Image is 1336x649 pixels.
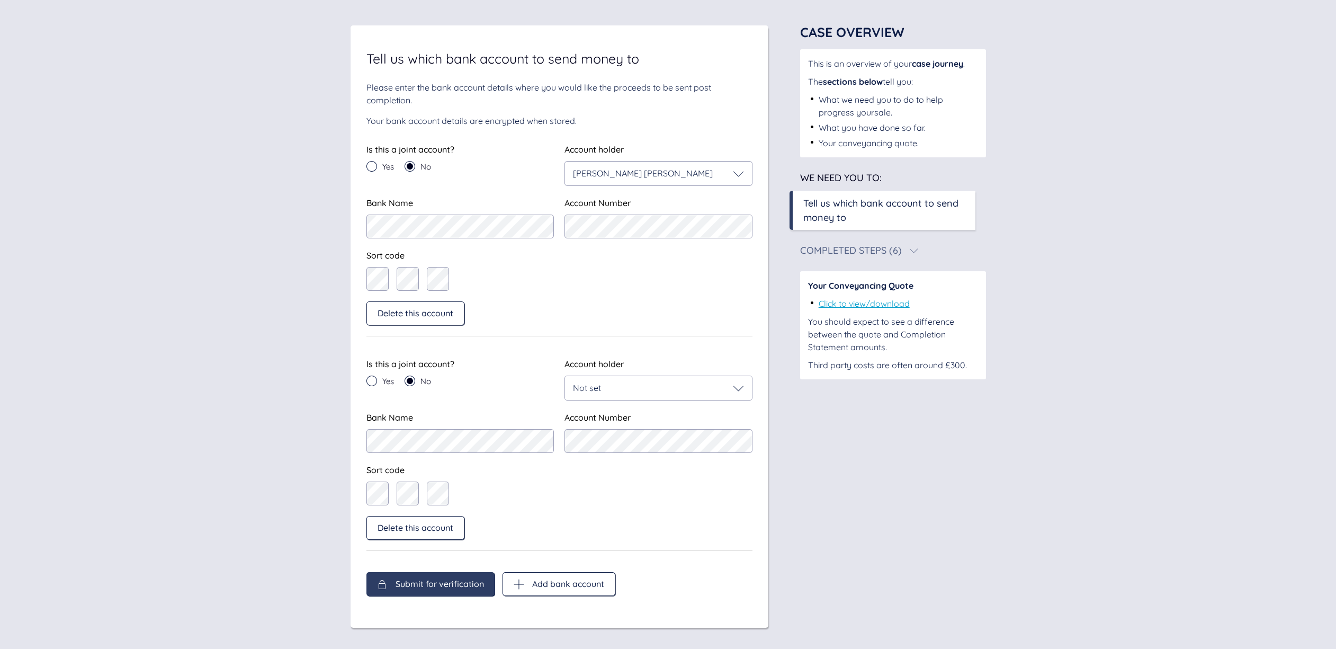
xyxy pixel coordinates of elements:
[573,383,601,393] span: Not set
[396,579,484,589] span: Submit for verification
[564,198,631,208] span: Account Number
[819,298,910,309] a: Click to view/download
[808,280,913,291] span: Your Conveyancing Quote
[800,172,882,184] span: We need you to:
[819,121,926,134] div: What you have done so far.
[808,359,978,371] div: Third party costs are often around £300.
[366,114,752,127] div: Your bank account details are encrypted when stored.
[808,57,978,70] div: This is an overview of your .
[366,198,413,208] span: Bank Name
[819,93,978,119] div: What we need you to do to help progress your sale .
[366,465,405,475] span: Sort code
[573,168,713,179] span: [PERSON_NAME] [PERSON_NAME]
[420,163,431,171] span: No
[800,246,902,255] div: Completed Steps (6)
[366,250,405,261] span: Sort code
[808,315,978,353] div: You should expect to see a difference between the quote and Completion Statement amounts.
[532,579,604,589] span: Add bank account
[420,377,431,385] span: No
[564,359,624,369] span: Account holder
[808,75,978,88] div: The tell you:
[564,144,624,155] span: Account holder
[366,144,454,155] span: Is this a joint account?
[366,359,454,369] span: Is this a joint account?
[366,81,752,106] div: Please enter the bank account details where you would like the proceeds to be sent post completion.
[819,137,919,149] div: Your conveyancing quote.
[378,523,453,532] span: Delete this account
[912,58,963,69] span: case journey
[823,76,883,87] span: sections below
[382,377,394,385] span: Yes
[382,163,394,171] span: Yes
[366,52,639,65] span: Tell us which bank account to send money to
[803,196,967,225] div: Tell us which bank account to send money to
[800,24,904,40] span: Case Overview
[378,308,453,318] span: Delete this account
[564,412,631,423] span: Account Number
[366,412,413,423] span: Bank Name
